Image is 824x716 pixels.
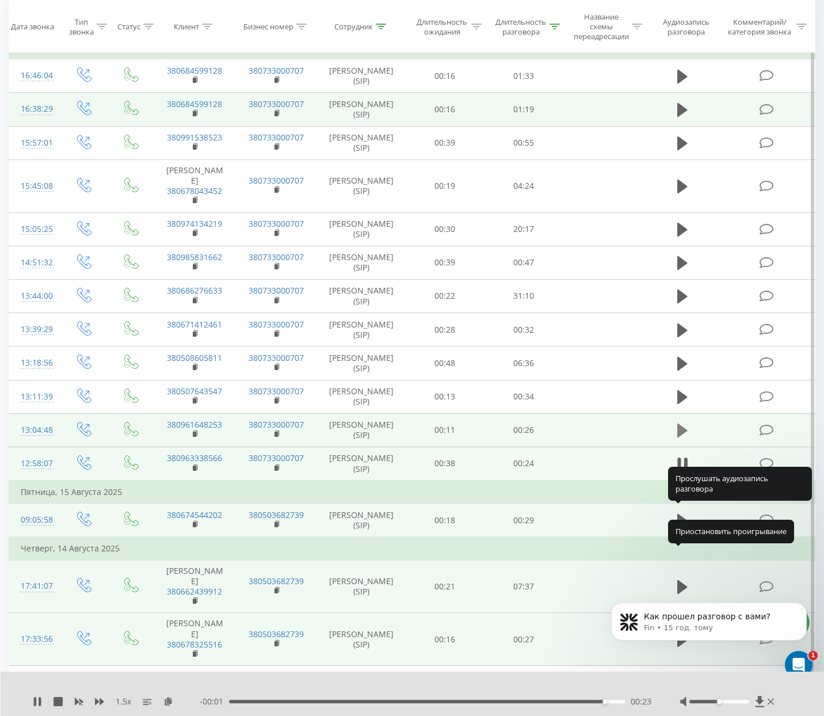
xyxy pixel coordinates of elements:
td: [PERSON_NAME] (SIP) [318,613,406,666]
div: 15:57:01 [21,132,48,154]
td: [PERSON_NAME] (SIP) [318,666,406,699]
a: 380733000707 [249,419,304,430]
div: Прослушать аудиозапись разговора [668,467,812,501]
td: 01:19 [485,93,563,126]
td: [PERSON_NAME] [154,159,235,212]
td: 00:55 [485,126,563,159]
div: 15:45:08 [21,175,48,197]
td: [PERSON_NAME] (SIP) [318,59,406,93]
div: Длительность разговора [495,17,547,36]
td: 00:26 [485,413,563,447]
td: 00:21 [406,560,485,613]
td: 00:38 [406,447,485,481]
td: [PERSON_NAME] [154,613,235,666]
td: 06:36 [485,346,563,380]
td: [PERSON_NAME] (SIP) [318,413,406,447]
div: 13:39:29 [21,318,48,341]
td: [PERSON_NAME] (SIP) [318,447,406,481]
div: 15:05:25 [21,218,48,241]
div: 17:41:07 [21,575,48,597]
div: Статус [117,22,140,32]
td: 00:45 [406,666,485,699]
td: 00:47 [485,246,563,279]
td: [PERSON_NAME] (SIP) [318,346,406,380]
a: 380985831662 [167,252,222,262]
span: - 00:01 [200,696,229,707]
a: 380733000707 [249,452,304,463]
div: 16:46:04 [21,64,48,87]
div: Бизнес номер [243,22,293,32]
td: [PERSON_NAME] [154,560,235,613]
div: Accessibility label [717,699,722,704]
a: 380678325516 [167,639,222,650]
div: 09:05:58 [21,509,48,531]
a: 380733000707 [249,218,304,229]
a: 380507643547 [167,386,222,397]
span: 00:23 [631,696,651,707]
iframe: Intercom notifications повідомлення [594,578,824,685]
a: 380733000707 [249,319,304,330]
div: Название схемы переадресации [573,12,628,41]
a: 380733000707 [249,252,304,262]
a: 380503682739 [249,509,304,520]
td: 00:39 [406,246,485,279]
a: 380733000707 [249,352,304,363]
td: [PERSON_NAME] (SIP) [318,93,406,126]
div: Дата звонка [11,22,54,32]
div: Тип звонка [69,17,94,36]
a: 380684599128 [167,98,222,109]
span: 1.5 x [116,696,131,707]
td: 00:32 [485,313,563,346]
span: 1 [808,651,818,660]
td: Пятница, 15 Августа 2025 [9,481,815,504]
td: 00:28 [406,313,485,346]
td: 20:17 [485,212,563,246]
div: Accessibility label [603,699,608,704]
div: 13:44:00 [21,285,48,307]
td: [PERSON_NAME] (SIP) [318,159,406,212]
td: 00:39 [406,126,485,159]
div: 13:18:56 [21,352,48,374]
td: 00:24 [485,447,563,481]
td: 00:27 [485,613,563,666]
td: 04:24 [485,159,563,212]
div: Клиент [174,22,199,32]
div: 16:38:29 [21,98,48,120]
div: Комментарий/категория звонка [726,17,794,36]
td: [PERSON_NAME] (SIP) [318,279,406,313]
a: 380684599128 [167,65,222,76]
a: 380974134219 [167,218,222,229]
div: 13:04:48 [21,419,48,441]
td: 00:48 [406,346,485,380]
td: 31:10 [485,279,563,313]
td: 00:34 [485,380,563,413]
td: [PERSON_NAME] (SIP) [318,380,406,413]
a: 380503682739 [249,576,304,586]
td: 00:22 [406,279,485,313]
div: Аудиозапись разговора [655,17,718,36]
td: Четверг, 14 Августа 2025 [9,537,815,560]
div: Длительность ожидания [416,17,468,36]
a: 380733000707 [249,175,304,186]
a: 380733000707 [249,386,304,397]
div: 13:11:39 [21,386,48,408]
td: 00:11 [406,413,485,447]
a: 380963338566 [167,452,222,463]
td: 00:13 [406,380,485,413]
td: 00:16 [406,93,485,126]
td: 00:16 [406,613,485,666]
td: [PERSON_NAME] (SIP) [318,504,406,538]
a: 380733000707 [249,65,304,76]
td: 00:18 [406,504,485,538]
div: Сотрудник [334,22,373,32]
a: 380961648253 [167,419,222,430]
a: 380678043452 [167,185,222,196]
a: 380733000707 [249,132,304,143]
a: 380686276633 [167,285,222,296]
td: [PERSON_NAME] (SIP) [318,126,406,159]
a: 380674544202 [167,509,222,520]
div: 12:58:07 [21,452,48,475]
a: 380662439912 [167,586,222,597]
a: 380733000707 [249,98,304,109]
